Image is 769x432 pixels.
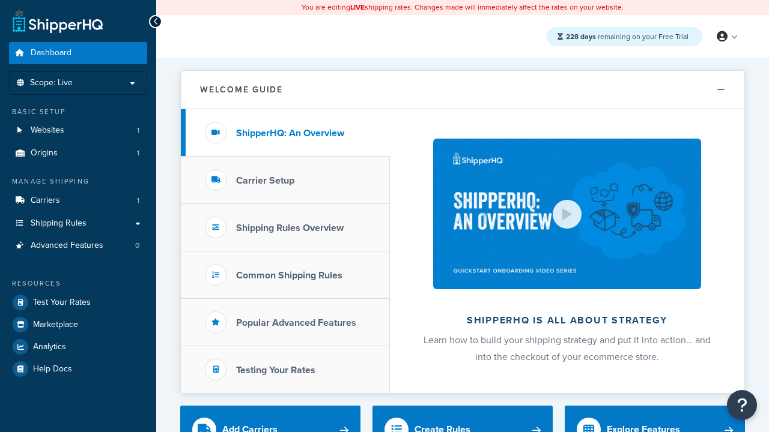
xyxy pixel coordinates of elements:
[236,270,342,281] h3: Common Shipping Rules
[9,107,147,117] div: Basic Setup
[9,314,147,335] a: Marketplace
[727,390,757,420] button: Open Resource Center
[9,278,147,289] div: Resources
[9,336,147,358] a: Analytics
[33,298,91,308] span: Test Your Rates
[33,364,72,374] span: Help Docs
[31,48,71,58] span: Dashboard
[30,78,73,88] span: Scope: Live
[137,125,139,136] span: 1
[9,190,147,212] li: Carriers
[31,196,60,206] span: Carriers
[31,218,87,229] span: Shipping Rules
[433,139,701,289] img: ShipperHQ is all about strategy
[566,31,688,42] span: remaining on your Free Trial
[33,342,66,352] span: Analytics
[200,85,283,94] h2: Welcome Guide
[9,142,147,164] li: Origins
[422,315,713,326] h2: ShipperHQ is all about strategy
[137,196,139,206] span: 1
[9,119,147,142] a: Websites1
[31,241,103,251] span: Advanced Features
[9,235,147,257] a: Advanced Features0
[350,2,365,13] b: LIVE
[135,241,139,251] span: 0
[9,292,147,313] a: Test Your Rates
[181,71,744,109] button: Welcome Guide
[9,142,147,164] a: Origins1
[9,42,147,64] a: Dashboard
[236,175,294,186] h3: Carrier Setup
[9,235,147,257] li: Advanced Features
[236,128,344,139] h3: ShipperHQ: An Overview
[31,148,58,158] span: Origins
[9,176,147,187] div: Manage Shipping
[137,148,139,158] span: 1
[33,320,78,330] span: Marketplace
[9,119,147,142] li: Websites
[236,223,344,233] h3: Shipping Rules Overview
[31,125,64,136] span: Websites
[424,333,711,364] span: Learn how to build your shipping strategy and put it into action… and into the checkout of your e...
[9,190,147,212] a: Carriers1
[566,31,596,42] strong: 228 days
[9,212,147,235] a: Shipping Rules
[9,358,147,380] a: Help Docs
[236,317,356,328] h3: Popular Advanced Features
[236,365,315,376] h3: Testing Your Rates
